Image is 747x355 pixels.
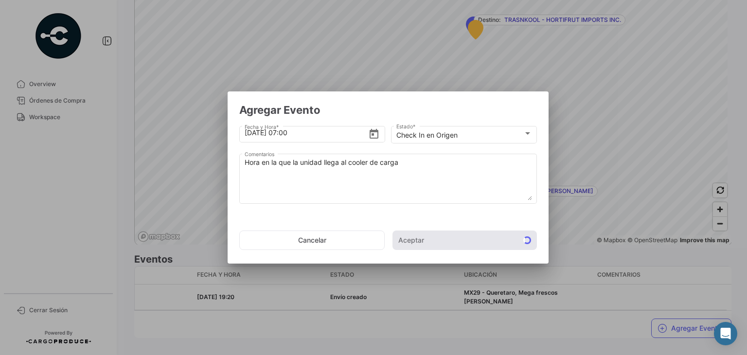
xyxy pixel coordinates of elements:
h2: Agregar Evento [239,103,537,117]
div: Abrir Intercom Messenger [714,322,737,345]
button: Cancelar [239,231,385,250]
mat-select-trigger: Check In en Origen [396,131,458,139]
input: Seleccionar una fecha [245,116,369,150]
button: Open calendar [368,128,380,139]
